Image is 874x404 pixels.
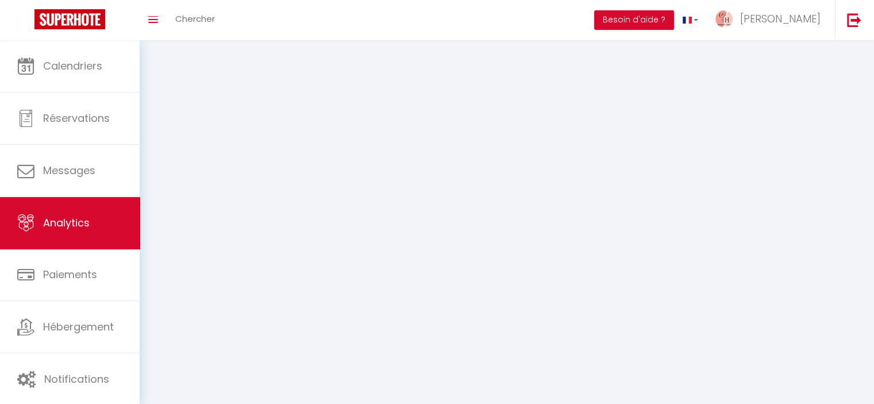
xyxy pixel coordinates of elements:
[34,9,105,29] img: Super Booking
[43,111,110,125] span: Réservations
[715,10,733,28] img: ...
[44,372,109,386] span: Notifications
[43,163,95,178] span: Messages
[43,216,90,230] span: Analytics
[43,267,97,282] span: Paiements
[847,13,861,27] img: logout
[43,320,114,334] span: Hébergement
[175,13,215,25] span: Chercher
[740,11,821,26] span: [PERSON_NAME]
[43,59,102,73] span: Calendriers
[594,10,674,30] button: Besoin d'aide ?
